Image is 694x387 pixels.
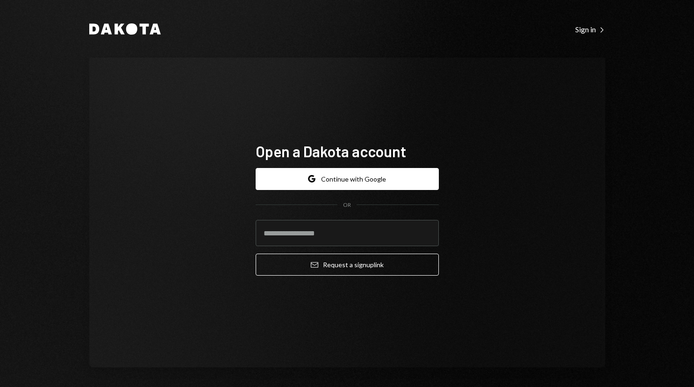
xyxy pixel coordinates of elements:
a: Sign in [575,24,605,34]
div: Sign in [575,25,605,34]
button: Request a signuplink [256,254,439,276]
button: Continue with Google [256,168,439,190]
h1: Open a Dakota account [256,142,439,161]
div: OR [343,201,351,209]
